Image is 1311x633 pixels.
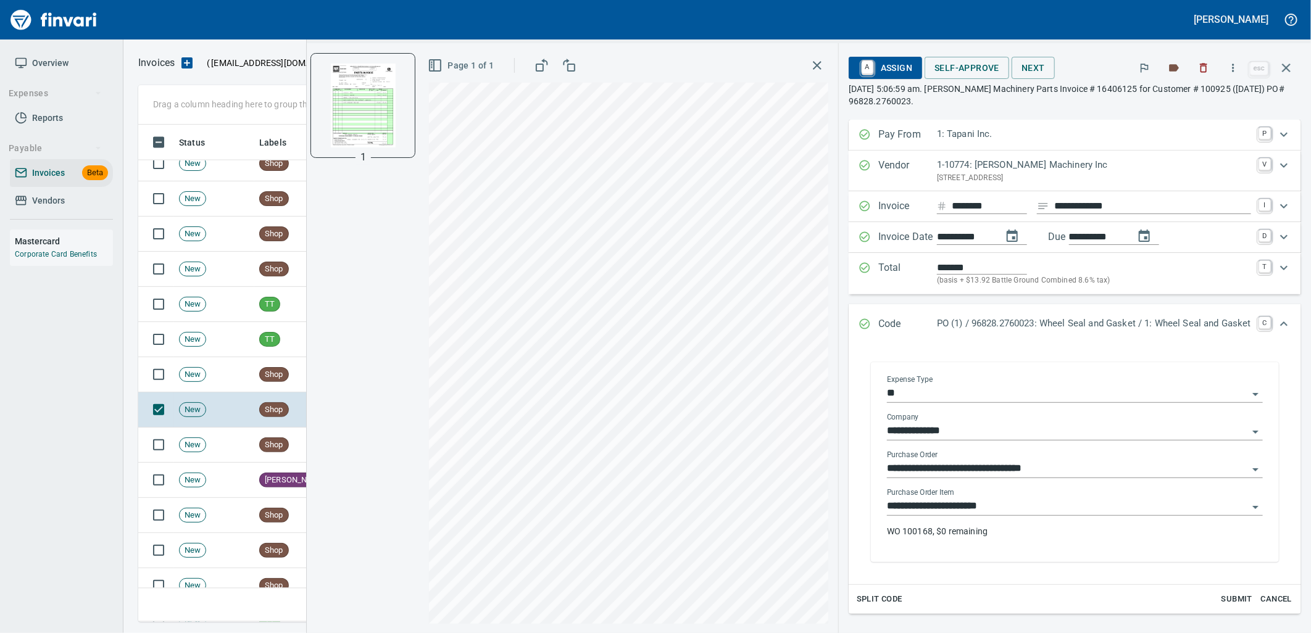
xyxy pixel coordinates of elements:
span: Shop [260,158,288,170]
button: Cancel [1257,590,1296,609]
img: Finvari [7,5,100,35]
span: Vendors [32,193,65,209]
p: 1-10774: [PERSON_NAME] Machinery Inc [937,158,1251,172]
span: New [180,404,206,416]
button: Submit [1217,590,1257,609]
a: Corporate Card Benefits [15,250,97,259]
button: change due date [1130,221,1159,251]
p: ( ) [199,57,356,69]
span: Submit [1220,592,1254,606]
svg: Invoice number [937,199,947,213]
button: Labels [1160,54,1188,81]
span: New [180,263,206,275]
button: Upload an Invoice [175,56,199,70]
span: Shop [260,580,288,592]
span: New [180,158,206,170]
a: InvoicesBeta [10,159,113,187]
span: Overview [32,56,69,71]
span: Payable [9,141,102,156]
p: Vendor [878,158,937,184]
span: Shop [260,228,288,240]
span: Status [179,135,205,150]
span: Close invoice [1247,53,1301,83]
span: Page 1 of 1 [430,58,494,73]
span: New [180,545,206,556]
span: New [180,580,206,592]
a: T [1259,260,1271,273]
span: Reports [32,110,63,126]
span: Next [1022,60,1045,76]
p: (basis + $13.92 Battle Ground Combined 8.6% tax) [937,275,1251,287]
div: Expand [849,120,1301,151]
span: Assign [859,57,912,78]
div: Expand [849,151,1301,191]
p: Code [878,316,937,333]
button: Split Code [854,590,905,609]
button: Discard [1190,54,1217,81]
button: [PERSON_NAME] [1191,10,1271,29]
button: Self-Approve [925,57,1009,80]
button: Open [1247,499,1264,516]
a: Overview [10,49,113,77]
span: Labels [259,135,286,150]
p: 1: Tapani Inc. [937,127,1251,141]
span: Shop [260,510,288,521]
h5: [PERSON_NAME] [1194,13,1268,26]
span: Shop [260,404,288,416]
a: V [1259,158,1271,170]
span: Shop [260,193,288,205]
div: Expand [849,222,1301,253]
span: New [180,228,206,240]
div: Expand [849,304,1301,345]
p: Invoice Date [878,230,937,246]
nav: breadcrumb [138,56,175,70]
p: [DATE] 5:06:59 am. [PERSON_NAME] Machinery Parts Invoice # 16406125 for Customer # 100925 ([DATE]... [849,83,1301,107]
a: C [1259,316,1271,329]
label: Expense Type [887,376,933,384]
div: Expand [849,345,1301,614]
p: PO (1) / 96828.2760023: Wheel Seal and Gasket / 1: Wheel Seal and Gasket [937,316,1251,331]
span: TT [260,334,280,345]
p: Pay From [878,127,937,143]
button: Next [1012,57,1055,80]
a: Vendors [10,187,113,215]
a: P [1259,127,1271,139]
label: Purchase Order [887,452,938,459]
label: Purchase Order Item [887,489,954,497]
button: Page 1 of 1 [425,54,499,77]
label: Company [887,414,919,421]
span: TT [260,299,280,310]
span: Split Code [857,592,902,606]
span: New [180,439,206,451]
p: Total [878,260,937,287]
div: Expand [849,191,1301,222]
button: Open [1247,423,1264,441]
span: Shop [260,545,288,556]
a: A [862,60,873,74]
span: [EMAIL_ADDRESS][DOMAIN_NAME] [210,57,352,69]
span: [PERSON_NAME] [260,474,330,486]
span: New [180,510,206,521]
p: Invoices [138,56,175,70]
a: Reports [10,104,113,132]
button: Payable [4,137,107,160]
span: Shop [260,263,288,275]
span: New [180,369,206,381]
button: change date [997,221,1027,251]
p: Invoice [878,199,937,215]
img: Page 1 [321,64,405,147]
p: Due [1048,230,1107,244]
span: Labels [259,135,302,150]
span: New [180,193,206,205]
span: Invoices [32,165,65,181]
span: Shop [260,369,288,381]
span: Self-Approve [934,60,999,76]
p: Drag a column heading here to group the table [153,98,334,110]
span: New [180,334,206,345]
svg: Invoice description [1037,200,1049,212]
span: Shop [260,439,288,451]
p: [STREET_ADDRESS] [937,172,1251,184]
a: D [1259,230,1271,242]
a: esc [1250,62,1268,75]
